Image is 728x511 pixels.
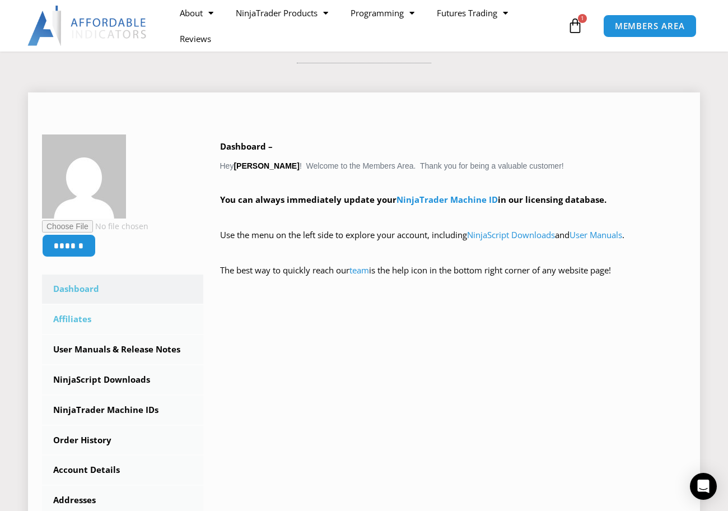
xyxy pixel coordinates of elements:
[42,426,203,455] a: Order History
[550,10,600,42] a: 1
[220,139,687,294] div: Hey ! Welcome to the Members Area. Thank you for being a valuable customer!
[42,365,203,394] a: NinjaScript Downloads
[27,6,148,46] img: LogoAI | Affordable Indicators – NinjaTrader
[42,456,203,485] a: Account Details
[396,194,498,205] a: NinjaTrader Machine ID
[42,396,203,425] a: NinjaTrader Machine IDs
[220,227,687,259] p: Use the menu on the left side to explore your account, including and .
[42,335,203,364] a: User Manuals & Release Notes
[42,275,203,304] a: Dashboard
[615,22,685,30] span: MEMBERS AREA
[570,229,622,240] a: User Manuals
[42,305,203,334] a: Affiliates
[220,194,606,205] strong: You can always immediately update your in our licensing database.
[690,473,717,500] div: Open Intercom Messenger
[234,161,299,170] strong: [PERSON_NAME]
[169,26,222,52] a: Reviews
[220,263,687,294] p: The best way to quickly reach our is the help icon in the bottom right corner of any website page!
[603,15,697,38] a: MEMBERS AREA
[42,134,126,219] img: 306a39d853fe7ca0a83b64c3a9ab38c2617219f6aea081d20322e8e32295346b
[467,229,555,240] a: NinjaScript Downloads
[349,264,369,276] a: team
[578,14,587,23] span: 1
[220,141,273,152] b: Dashboard –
